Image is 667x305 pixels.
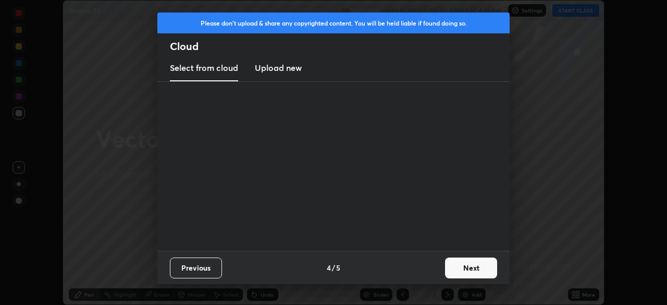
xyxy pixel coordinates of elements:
h4: / [332,262,335,273]
button: Previous [170,258,222,278]
div: Please don't upload & share any copyrighted content. You will be held liable if found doing so. [157,13,510,33]
h3: Upload new [255,62,302,74]
h4: 4 [327,262,331,273]
h3: Select from cloud [170,62,238,74]
button: Next [445,258,497,278]
h4: 5 [336,262,340,273]
h2: Cloud [170,40,510,53]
